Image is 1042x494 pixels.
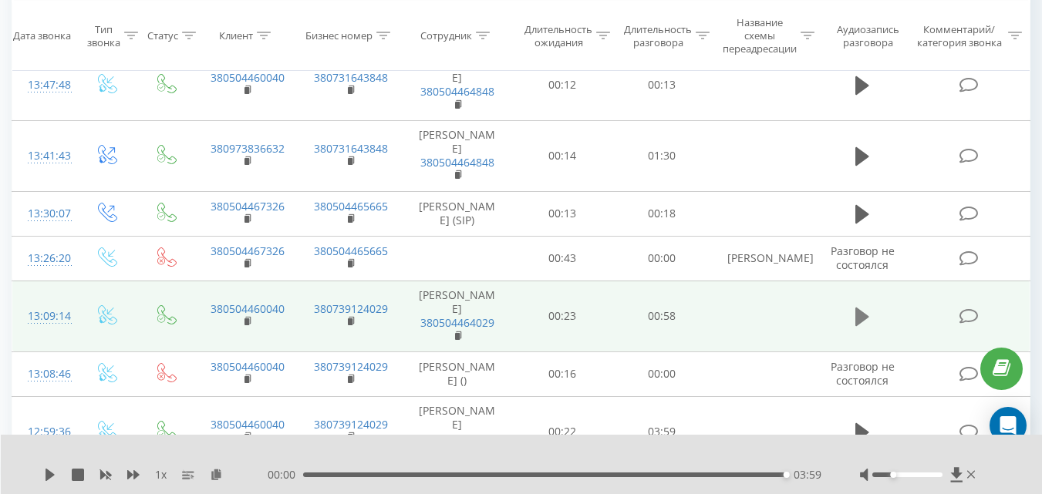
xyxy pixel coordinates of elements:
td: 00:22 [513,396,612,467]
div: 13:30:07 [28,199,60,229]
td: 00:13 [612,50,712,121]
div: 13:47:48 [28,70,60,100]
div: 13:26:20 [28,244,60,274]
a: 380504460040 [211,359,285,374]
div: Дата звонка [13,29,71,42]
a: 380731643848 [314,141,388,156]
a: 380504464029 [420,431,494,445]
td: 00:43 [513,236,612,281]
span: Разговор не состоялся [831,244,895,272]
a: 380504464848 [420,155,494,170]
div: Аудиозапись разговора [829,22,907,49]
a: 380731643848 [314,70,388,85]
div: Accessibility label [890,472,896,478]
a: 380504464029 [420,315,494,330]
div: Accessibility label [784,472,790,478]
td: [PERSON_NAME] [712,236,815,281]
td: 00:18 [612,191,712,236]
div: Комментарий/категория звонка [914,22,1004,49]
td: 03:59 [612,396,712,467]
span: 00:00 [268,467,303,482]
td: 00:00 [612,351,712,396]
td: [PERSON_NAME] () [402,351,513,396]
div: Длительность ожидания [524,22,592,49]
a: 380504464848 [420,84,494,99]
a: 380504465665 [314,244,388,258]
a: 380504465665 [314,199,388,213]
div: Сотрудник [420,29,472,42]
div: 12:59:36 [28,417,60,447]
td: 00:16 [513,351,612,396]
div: 13:08:46 [28,359,60,389]
td: [PERSON_NAME] (SIP) [402,191,513,236]
div: Статус [147,29,178,42]
a: 380973836632 [211,141,285,156]
div: 13:41:43 [28,141,60,171]
td: [PERSON_NAME] [402,120,513,191]
div: Open Intercom Messenger [990,407,1027,444]
a: 380739124029 [314,417,388,432]
a: 380504460040 [211,417,285,432]
td: 00:12 [513,50,612,121]
td: 01:30 [612,120,712,191]
td: 00:13 [513,191,612,236]
a: 380504467326 [211,244,285,258]
a: 380504460040 [211,301,285,316]
a: 380739124029 [314,359,388,374]
a: 380739124029 [314,301,388,316]
span: 03:59 [794,467,821,482]
td: [PERSON_NAME] [402,396,513,467]
span: 1 x [155,467,167,482]
div: Бизнес номер [305,29,373,42]
a: 380504460040 [211,70,285,85]
div: Название схемы переадресации [723,16,797,55]
a: 380504467326 [211,199,285,213]
div: Тип звонка [87,22,120,49]
div: 13:09:14 [28,301,60,331]
td: 00:58 [612,281,712,351]
span: Разговор не состоялся [831,359,895,388]
td: 00:14 [513,120,612,191]
td: [PERSON_NAME] [402,50,513,121]
div: Длительность разговора [624,22,692,49]
td: 00:00 [612,236,712,281]
td: [PERSON_NAME] [402,281,513,351]
td: 00:23 [513,281,612,351]
div: Клиент [219,29,253,42]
